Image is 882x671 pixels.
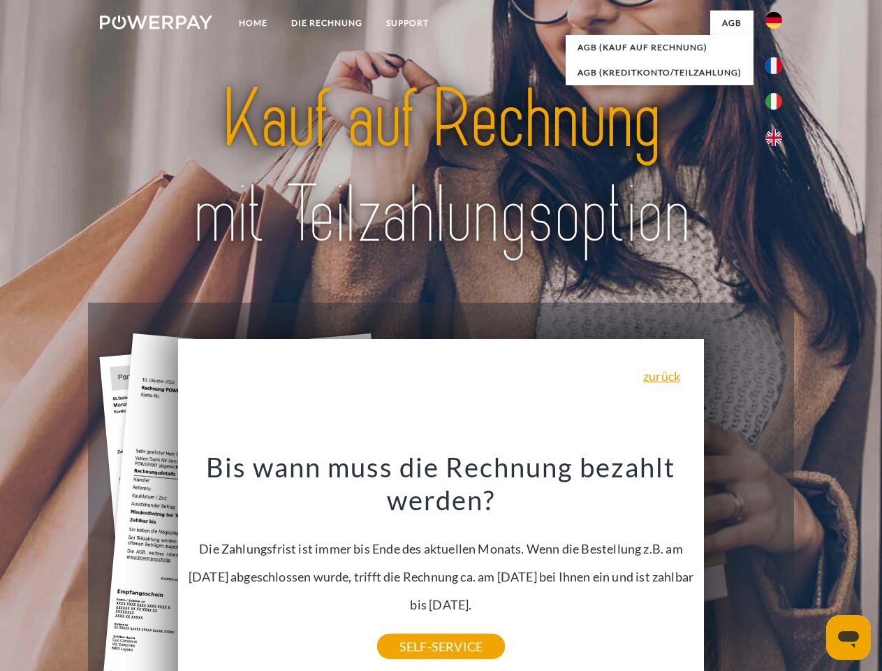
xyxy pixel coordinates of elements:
[186,450,696,517] h3: Bis wann muss die Rechnung bezahlt werden?
[279,10,374,36] a: DIE RECHNUNG
[710,10,754,36] a: agb
[377,634,505,659] a: SELF-SERVICE
[765,93,782,110] img: it
[566,35,754,60] a: AGB (Kauf auf Rechnung)
[133,67,749,268] img: title-powerpay_de.svg
[643,370,680,382] a: zurück
[186,450,696,647] div: Die Zahlungsfrist ist immer bis Ende des aktuellen Monats. Wenn die Bestellung z.B. am [DATE] abg...
[765,129,782,146] img: en
[566,60,754,85] a: AGB (Kreditkonto/Teilzahlung)
[765,12,782,29] img: de
[100,15,212,29] img: logo-powerpay-white.svg
[227,10,279,36] a: Home
[826,615,871,660] iframe: Schaltfläche zum Öffnen des Messaging-Fensters
[765,57,782,74] img: fr
[374,10,441,36] a: SUPPORT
